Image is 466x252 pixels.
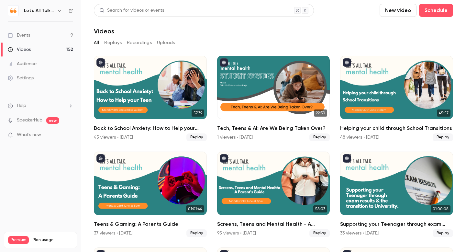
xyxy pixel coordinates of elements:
[99,7,164,14] div: Search for videos or events
[127,38,152,48] button: Recordings
[65,132,73,138] iframe: Noticeable Trigger
[17,132,41,138] span: What's new
[217,230,256,236] div: 95 viewers • [DATE]
[340,134,379,141] div: 48 viewers • [DATE]
[8,236,29,244] span: Premium
[17,102,26,109] span: Help
[96,58,105,67] button: published
[33,237,73,243] span: Plan usage
[46,117,59,124] span: new
[437,109,450,117] span: 45:57
[96,154,105,163] button: published
[94,230,132,236] div: 37 viewers • [DATE]
[217,220,330,228] h2: Screens, Teens and Mental Health - A Parent's guide
[431,205,450,212] span: 01:00:08
[8,32,30,39] div: Events
[192,109,204,117] span: 57:39
[220,58,228,67] button: published
[8,6,18,16] img: Let's All Talk Mental Health
[186,229,207,237] span: Replay
[104,38,122,48] button: Replays
[94,152,207,237] li: Teens & Gaming: A Parents Guide
[433,229,453,237] span: Replay
[380,4,416,17] button: New video
[343,154,351,163] button: published
[419,4,453,17] button: Schedule
[217,152,330,237] li: Screens, Teens and Mental Health - A Parent's guide
[309,133,330,141] span: Replay
[309,229,330,237] span: Replay
[94,152,207,237] a: 01:01:44Teens & Gaming: A Parents Guide37 viewers • [DATE]Replay
[17,117,42,124] a: SpeakerHub
[340,152,453,237] a: 01:00:08Supporting your Teenager through exam results & the transition to University.33 viewers •...
[157,38,175,48] button: Uploads
[94,220,207,228] h2: Teens & Gaming: A Parents Guide
[94,38,99,48] button: All
[94,134,133,141] div: 45 viewers • [DATE]
[217,134,253,141] div: 1 viewers • [DATE]
[340,230,379,236] div: 33 viewers • [DATE]
[343,58,351,67] button: published
[94,124,207,132] h2: Back to School Anxiety: How to Help your Teen
[94,4,453,248] section: Videos
[217,56,330,141] a: 22:30Tech, Teens & AI: Are We Being Taken Over?1 viewers • [DATE]Replay
[217,152,330,237] a: 58:03Screens, Teens and Mental Health - A Parent's guide95 viewers • [DATE]Replay
[186,133,207,141] span: Replay
[340,56,453,141] li: Helping your child through School Transitions
[8,75,34,81] div: Settings
[314,109,327,117] span: 22:30
[94,56,207,141] li: Back to School Anxiety: How to Help your Teen
[433,133,453,141] span: Replay
[8,61,37,67] div: Audience
[94,56,207,141] a: 57:39Back to School Anxiety: How to Help your Teen45 viewers • [DATE]Replay
[340,220,453,228] h2: Supporting your Teenager through exam results & the transition to University.
[340,152,453,237] li: Supporting your Teenager through exam results & the transition to University.
[340,56,453,141] a: 45:57Helping your child through School Transitions48 viewers • [DATE]Replay
[217,56,330,141] li: Tech, Teens & AI: Are We Being Taken Over?
[220,154,228,163] button: published
[94,27,114,35] h1: Videos
[340,124,453,132] h2: Helping your child through School Transitions
[8,102,73,109] li: help-dropdown-opener
[24,7,54,14] h6: Let's All Talk Mental Health
[217,124,330,132] h2: Tech, Teens & AI: Are We Being Taken Over?
[313,205,327,212] span: 58:03
[186,205,204,212] span: 01:01:44
[8,46,31,53] div: Videos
